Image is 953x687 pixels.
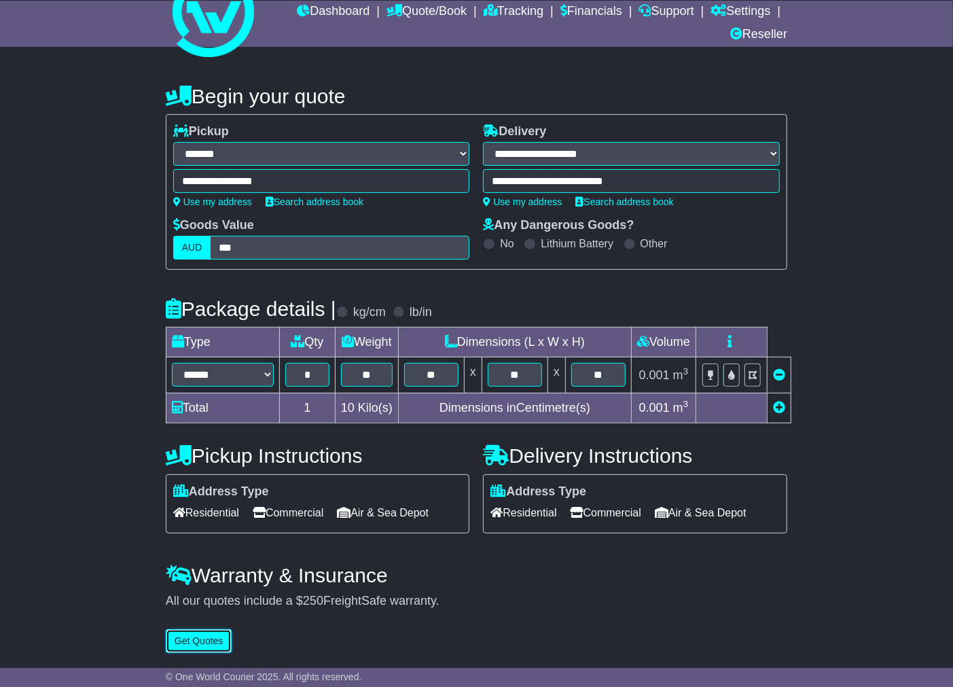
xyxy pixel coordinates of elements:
[173,502,239,523] span: Residential
[673,368,689,382] span: m
[639,401,670,415] span: 0.001
[173,124,229,139] label: Pickup
[773,401,785,415] a: Add new item
[484,1,543,24] a: Tracking
[173,218,254,233] label: Goods Value
[571,502,641,523] span: Commercial
[773,368,785,382] a: Remove this item
[655,502,747,523] span: Air & Sea Depot
[547,357,565,393] td: x
[639,1,694,24] a: Support
[335,328,398,357] td: Weight
[353,305,386,320] label: kg/cm
[166,629,232,653] button: Get Quotes
[490,485,586,499] label: Address Type
[166,564,787,586] h4: Warranty & Insurance
[683,399,689,409] sup: 3
[483,444,787,467] h4: Delivery Instructions
[683,366,689,376] sup: 3
[303,594,323,607] span: 250
[641,237,668,250] label: Other
[166,85,787,107] h4: Begin your quote
[464,357,482,393] td: x
[266,196,363,207] a: Search address book
[483,196,562,207] a: Use my address
[297,1,370,24] a: Dashboard
[173,485,269,499] label: Address Type
[490,502,556,523] span: Residential
[639,368,670,382] span: 0.001
[173,236,211,260] label: AUD
[173,196,252,207] a: Use my address
[673,401,689,415] span: m
[166,393,279,423] td: Total
[279,393,335,423] td: 1
[483,124,546,139] label: Delivery
[541,237,613,250] label: Lithium Battery
[398,328,631,357] td: Dimensions (L x W x H)
[341,401,355,415] span: 10
[500,237,514,250] label: No
[166,444,470,467] h4: Pickup Instructions
[483,218,634,233] label: Any Dangerous Goods?
[576,196,674,207] a: Search address book
[335,393,398,423] td: Kilo(s)
[386,1,467,24] a: Quote/Book
[631,328,696,357] td: Volume
[560,1,622,24] a: Financials
[253,502,323,523] span: Commercial
[398,393,631,423] td: Dimensions in Centimetre(s)
[410,305,432,320] label: lb/in
[730,24,787,47] a: Reseller
[166,298,336,320] h4: Package details |
[166,594,787,609] div: All our quotes include a $ FreightSafe warranty.
[711,1,770,24] a: Settings
[279,328,335,357] td: Qty
[166,328,279,357] td: Type
[166,671,362,682] span: © One World Courier 2025. All rights reserved.
[337,502,429,523] span: Air & Sea Depot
